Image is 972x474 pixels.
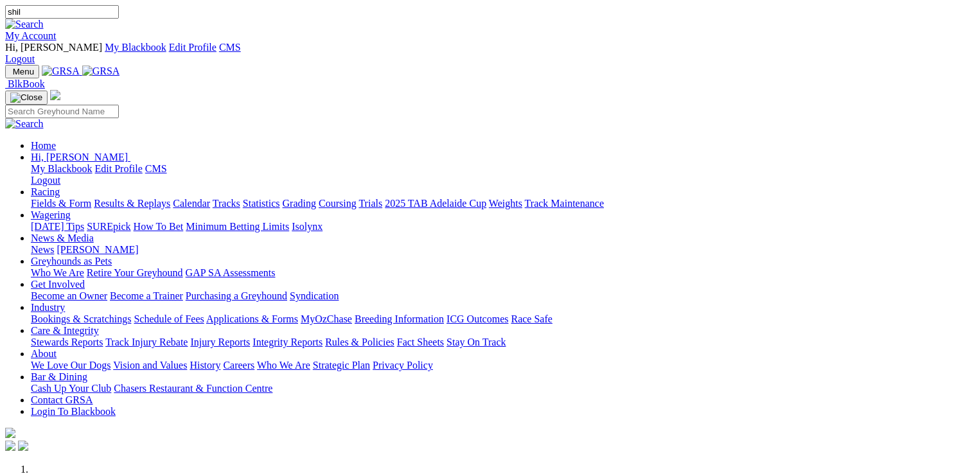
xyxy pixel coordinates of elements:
[5,42,967,65] div: My Account
[397,337,444,347] a: Fact Sheets
[134,313,204,324] a: Schedule of Fees
[31,256,112,267] a: Greyhounds as Pets
[31,337,967,348] div: Care & Integrity
[31,152,130,162] a: Hi, [PERSON_NAME]
[57,244,138,255] a: [PERSON_NAME]
[5,428,15,438] img: logo-grsa-white.png
[190,337,250,347] a: Injury Reports
[373,360,433,371] a: Privacy Policy
[489,198,522,209] a: Weights
[511,313,552,324] a: Race Safe
[252,337,323,347] a: Integrity Reports
[446,313,508,324] a: ICG Outcomes
[31,221,967,233] div: Wagering
[5,91,48,105] button: Toggle navigation
[525,198,604,209] a: Track Maintenance
[31,163,967,186] div: Hi, [PERSON_NAME]
[31,198,91,209] a: Fields & Form
[173,198,210,209] a: Calendar
[446,337,506,347] a: Stay On Track
[110,290,183,301] a: Become a Trainer
[31,406,116,417] a: Login To Blackbook
[5,105,119,118] input: Search
[31,360,110,371] a: We Love Our Dogs
[31,302,65,313] a: Industry
[95,163,143,174] a: Edit Profile
[5,19,44,30] img: Search
[18,441,28,451] img: twitter.svg
[105,42,166,53] a: My Blackbook
[31,140,56,151] a: Home
[313,360,370,371] a: Strategic Plan
[283,198,316,209] a: Grading
[31,233,94,243] a: News & Media
[31,267,967,279] div: Greyhounds as Pets
[31,186,60,197] a: Racing
[31,394,93,405] a: Contact GRSA
[5,78,45,89] a: BlkBook
[50,90,60,100] img: logo-grsa-white.png
[186,290,287,301] a: Purchasing a Greyhound
[31,383,111,394] a: Cash Up Your Club
[5,5,119,19] input: Search
[257,360,310,371] a: Who We Are
[105,337,188,347] a: Track Injury Rebate
[10,92,42,103] img: Close
[5,118,44,130] img: Search
[31,152,128,162] span: Hi, [PERSON_NAME]
[206,313,298,324] a: Applications & Forms
[82,66,120,77] img: GRSA
[186,267,276,278] a: GAP SA Assessments
[31,290,107,301] a: Become an Owner
[31,325,99,336] a: Care & Integrity
[5,441,15,451] img: facebook.svg
[292,221,323,232] a: Isolynx
[5,53,35,64] a: Logout
[31,313,131,324] a: Bookings & Scratchings
[31,371,87,382] a: Bar & Dining
[87,221,130,232] a: SUREpick
[42,66,80,77] img: GRSA
[325,337,394,347] a: Rules & Policies
[301,313,352,324] a: MyOzChase
[31,360,967,371] div: About
[31,337,103,347] a: Stewards Reports
[31,198,967,209] div: Racing
[31,313,967,325] div: Industry
[31,267,84,278] a: Who We Are
[358,198,382,209] a: Trials
[87,267,183,278] a: Retire Your Greyhound
[31,244,54,255] a: News
[355,313,444,324] a: Breeding Information
[114,383,272,394] a: Chasers Restaurant & Function Centre
[113,360,187,371] a: Vision and Values
[31,244,967,256] div: News & Media
[385,198,486,209] a: 2025 TAB Adelaide Cup
[219,42,241,53] a: CMS
[186,221,289,232] a: Minimum Betting Limits
[319,198,357,209] a: Coursing
[31,279,85,290] a: Get Involved
[145,163,167,174] a: CMS
[243,198,280,209] a: Statistics
[31,383,967,394] div: Bar & Dining
[31,290,967,302] div: Get Involved
[31,163,93,174] a: My Blackbook
[169,42,216,53] a: Edit Profile
[223,360,254,371] a: Careers
[213,198,240,209] a: Tracks
[94,198,170,209] a: Results & Replays
[5,65,39,78] button: Toggle navigation
[290,290,339,301] a: Syndication
[31,221,84,232] a: [DATE] Tips
[5,42,102,53] span: Hi, [PERSON_NAME]
[13,67,34,76] span: Menu
[31,348,57,359] a: About
[5,30,57,41] a: My Account
[134,221,184,232] a: How To Bet
[31,209,71,220] a: Wagering
[190,360,220,371] a: History
[8,78,45,89] span: BlkBook
[31,175,60,186] a: Logout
